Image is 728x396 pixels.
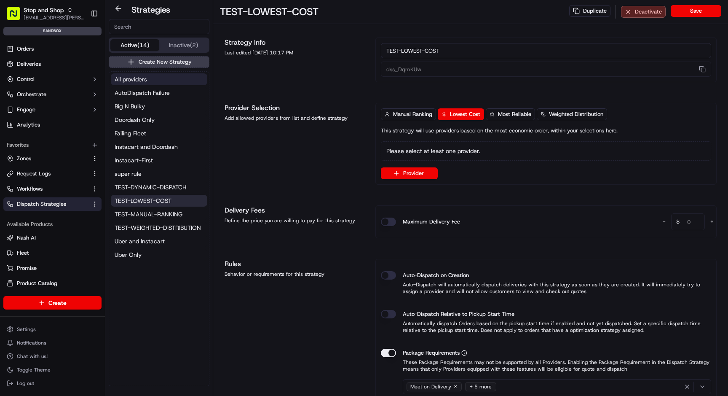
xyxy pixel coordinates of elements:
div: Last edited [DATE] 10:17 PM [225,49,365,56]
div: Please select at least one provider. [381,141,711,161]
span: Request Logs [17,170,51,178]
button: Create [3,296,102,310]
button: Package Requirements [461,350,467,356]
a: Product Catalog [7,280,98,287]
div: Add allowed providers from list and define strategy [225,115,365,121]
button: Product Catalog [3,277,102,290]
button: Request Logs [3,167,102,180]
button: Weighted Distribution [537,108,607,120]
button: Stop and Shop[EMAIL_ADDRESS][PERSON_NAME][DOMAIN_NAME] [3,3,87,24]
button: Failing Fleet [111,127,207,139]
a: 💻API Documentation [68,185,139,200]
span: Deliveries [17,60,41,68]
img: Nash [8,8,25,25]
h2: Strategies [131,4,170,16]
span: TEST-LOWEST-COST [115,197,171,205]
span: Notifications [17,339,46,346]
button: Chat with us! [3,350,102,362]
span: Dispatch Strategies [17,200,66,208]
button: See all [131,108,153,118]
span: Meet on Delivery [410,383,451,390]
a: Dispatch Strategies [7,200,88,208]
a: Promise [7,264,98,272]
span: Settings [17,326,36,333]
img: 1736555255976-a54dd68f-1ca7-489b-9aae-adbdc363a1c4 [17,154,24,161]
span: Fleet [17,249,29,257]
span: [PERSON_NAME] [26,154,68,160]
span: Workflows [17,185,43,193]
button: Provider [381,167,438,179]
span: Nash AI [17,234,36,242]
span: Zones [17,155,31,162]
img: 1736555255976-a54dd68f-1ca7-489b-9aae-adbdc363a1c4 [17,131,24,138]
h1: Delivery Fees [225,205,365,216]
span: TEST-WEIGHTED-DISTRIBUTION [115,224,201,232]
button: Meet on Delivery+ 5 more [403,379,711,394]
button: Workflows [3,182,102,196]
button: Fleet [3,246,102,260]
button: Create New Strategy [109,56,209,68]
span: [DATE] [75,131,92,137]
p: Automatically dispatch Orders based on the pickup start time if enabled and not yet dispatched. S... [381,320,711,334]
span: Engage [17,106,35,113]
a: Request Logs [7,170,88,178]
button: Active (14) [110,39,159,51]
img: 1736555255976-a54dd68f-1ca7-489b-9aae-adbdc363a1c4 [8,81,24,96]
a: Uber Only [111,249,207,261]
a: Analytics [3,118,102,132]
p: These Package Requirements may not be supported by all Providers. Enabling the Package Requiremen... [381,359,711,372]
button: Notifications [3,337,102,349]
p: Auto-Dispatch will automatically dispatch deliveries with this strategy as soon as they are creat... [381,281,711,295]
span: Uber Only [115,251,142,259]
h1: TEST-LOWEST-COST [220,5,318,19]
a: Orders [3,42,102,56]
span: Create [48,299,67,307]
button: TEST-MANUAL-RANKING [111,208,207,220]
span: Knowledge Base [17,189,64,197]
span: Product Catalog [17,280,57,287]
span: Chat with us! [17,353,48,360]
span: super rule [115,170,142,178]
span: Log out [17,380,34,387]
button: Stop and Shop [24,6,64,14]
button: Promise [3,261,102,275]
span: All providers [115,75,147,84]
button: Engage [3,103,102,116]
a: super rule [111,168,207,180]
button: TEST-DYNAMIC-DISPATCH [111,181,207,193]
button: Settings [3,323,102,335]
button: Log out [3,377,102,389]
button: Most Reliable [486,108,535,120]
span: AutoDispatch Failure [115,89,170,97]
div: Define the price you are willing to pay for this strategy [225,217,365,224]
button: Toggle Theme [3,364,102,376]
span: Manual Ranking [393,110,432,118]
input: Got a question? Start typing here... [22,54,152,63]
button: Instacart-First [111,154,207,166]
a: Nash AI [7,234,98,242]
img: Matthew Saporito [8,145,22,159]
button: Deactivate [621,6,666,18]
h1: Rules [225,259,365,269]
input: Search [109,19,209,34]
span: Doordash Only [115,116,155,124]
button: Start new chat [143,83,153,93]
div: 📗 [8,189,15,196]
span: Orchestrate [17,91,46,98]
button: All providers [111,73,207,85]
span: Analytics [17,121,40,129]
span: Uber and Instacart [115,237,165,245]
span: Promise [17,264,37,272]
button: Big N Bulky [111,100,207,112]
button: Doordash Only [111,114,207,126]
span: Failing Fleet [115,129,146,137]
div: sandbox [3,27,102,35]
a: 📗Knowledge Base [5,185,68,200]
